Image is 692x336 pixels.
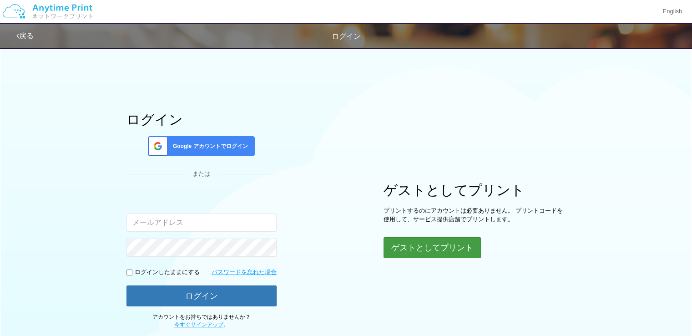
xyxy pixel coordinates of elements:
span: Google アカウントでログイン [169,143,248,150]
input: メールアドレス [126,214,277,232]
span: ログイン [332,32,361,40]
div: または [126,170,277,178]
h1: ゲストとしてプリント [384,183,566,198]
button: ログイン [126,285,277,306]
h1: ログイン [126,112,277,127]
p: ログインしたままにする [135,268,200,277]
p: アカウントをお持ちではありませんか？ [126,313,277,329]
a: パスワードを忘れた場合 [212,268,277,277]
a: 戻る [16,32,34,40]
span: 。 [174,321,229,328]
a: 今すぐサインアップ [174,321,223,328]
p: プリントするのにアカウントは必要ありません。 プリントコードを使用して、サービス提供店舗でプリントします。 [384,207,566,224]
button: ゲストとしてプリント [384,237,481,258]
